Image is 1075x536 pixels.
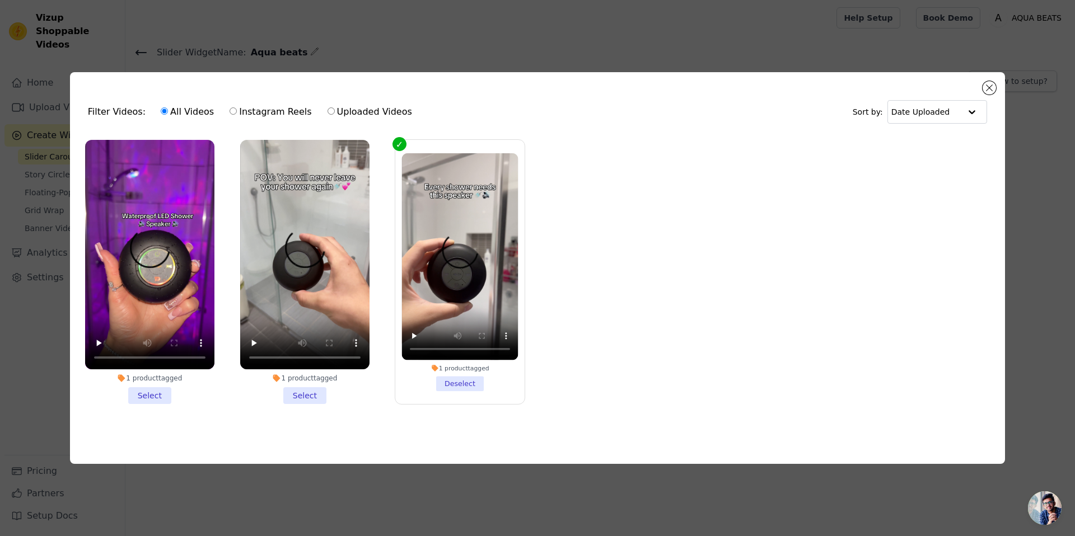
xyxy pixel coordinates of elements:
[401,364,518,372] div: 1 product tagged
[85,374,214,383] div: 1 product tagged
[240,374,370,383] div: 1 product tagged
[229,105,312,119] label: Instagram Reels
[88,99,418,125] div: Filter Videos:
[327,105,413,119] label: Uploaded Videos
[160,105,214,119] label: All Videos
[1028,491,1062,525] a: Open chat
[983,81,996,95] button: Close modal
[853,100,988,124] div: Sort by:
